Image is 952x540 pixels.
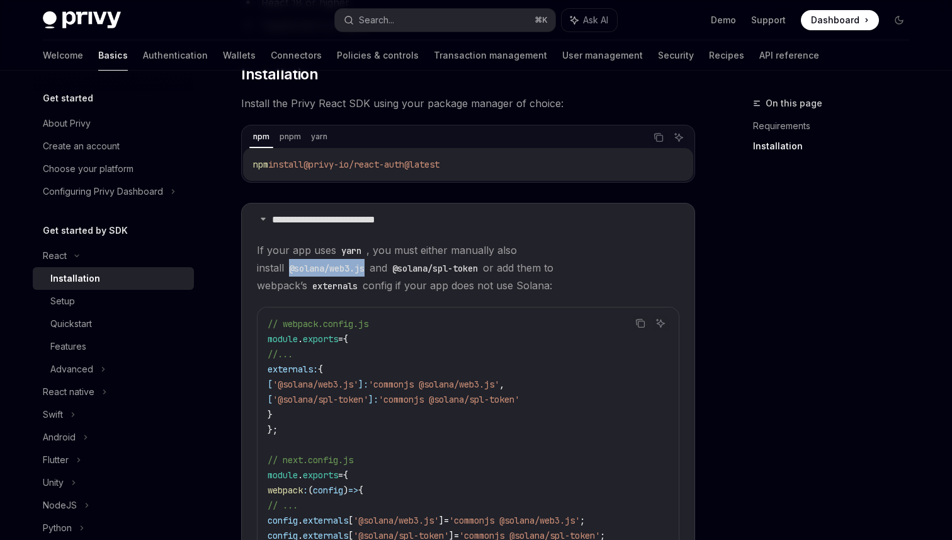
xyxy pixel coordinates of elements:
[223,40,256,71] a: Wallets
[303,159,439,170] span: @privy-io/react-auth@latest
[43,452,69,468] div: Flutter
[241,64,318,84] span: Installation
[759,40,819,71] a: API reference
[268,394,273,405] span: [
[143,40,208,71] a: Authentication
[353,515,439,526] span: '@solana/web3.js'
[276,129,305,144] div: pnpm
[50,362,93,377] div: Advanced
[766,96,822,111] span: On this page
[580,515,585,526] span: ;
[499,379,504,390] span: ,
[284,261,370,275] code: @solana/web3.js
[307,279,363,293] code: externals
[298,333,303,345] span: .
[98,40,128,71] a: Basics
[303,485,308,496] span: :
[43,475,64,490] div: Unity
[50,294,75,309] div: Setup
[43,384,94,399] div: React native
[43,184,163,199] div: Configuring Privy Dashboard
[711,14,736,26] a: Demo
[583,14,608,26] span: Ask AI
[535,15,548,25] span: ⌘ K
[253,159,268,170] span: npm
[268,318,368,330] span: // webpack.config.js
[33,135,194,158] a: Create an account
[359,13,394,28] div: Search...
[337,40,419,71] a: Policies & controls
[348,485,358,496] span: =>
[268,409,273,420] span: }
[318,364,323,375] span: {
[313,485,343,496] span: config
[43,11,121,29] img: dark logo
[268,424,278,435] span: };
[434,40,547,71] a: Transaction management
[257,241,679,294] span: If your app uses , you must either manually also install and or add them to webpack’s config if y...
[43,116,91,131] div: About Privy
[444,515,449,526] span: =
[43,40,83,71] a: Welcome
[753,116,919,136] a: Requirements
[43,91,93,106] h5: Get started
[368,394,378,405] span: ]:
[50,339,86,354] div: Features
[298,515,303,526] span: .
[632,315,649,331] button: Copy the contents from the code block
[338,333,343,345] span: =
[358,379,368,390] span: ]:
[43,520,72,536] div: Python
[358,485,363,496] span: {
[33,335,194,358] a: Features
[268,515,298,526] span: config
[307,129,331,144] div: yarn
[273,394,368,405] span: '@solana/spl-token'
[658,40,694,71] a: Security
[33,158,194,180] a: Choose your platform
[33,112,194,135] a: About Privy
[33,267,194,290] a: Installation
[811,14,859,26] span: Dashboard
[671,129,687,146] button: Ask AI
[753,136,919,156] a: Installation
[298,469,303,481] span: .
[368,379,499,390] span: 'commonjs @solana/web3.js'
[43,248,67,263] div: React
[303,515,348,526] span: externals
[50,271,100,286] div: Installation
[268,348,293,360] span: //...
[562,9,617,32] button: Ask AI
[343,485,348,496] span: )
[343,333,348,345] span: {
[43,407,63,422] div: Swift
[801,10,879,30] a: Dashboard
[271,40,322,71] a: Connectors
[268,364,318,375] span: externals:
[343,469,348,481] span: {
[268,469,298,481] span: module
[268,333,298,345] span: module
[652,315,669,331] button: Ask AI
[336,244,366,258] code: yarn
[268,379,273,390] span: [
[338,469,343,481] span: =
[241,95,695,112] span: Install the Privy React SDK using your package manager of choice:
[709,40,744,71] a: Recipes
[43,139,120,154] div: Create an account
[650,129,667,146] button: Copy the contents from the code block
[50,316,92,331] div: Quickstart
[43,161,133,176] div: Choose your platform
[268,500,298,511] span: // ...
[268,485,303,496] span: webpack
[335,9,555,32] button: Search...⌘K
[303,333,338,345] span: exports
[449,515,580,526] span: 'commonjs @solana/web3.js'
[273,379,358,390] span: '@solana/web3.js'
[268,159,303,170] span: install
[751,14,786,26] a: Support
[308,485,313,496] span: (
[303,469,338,481] span: exports
[348,515,353,526] span: [
[43,430,76,445] div: Android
